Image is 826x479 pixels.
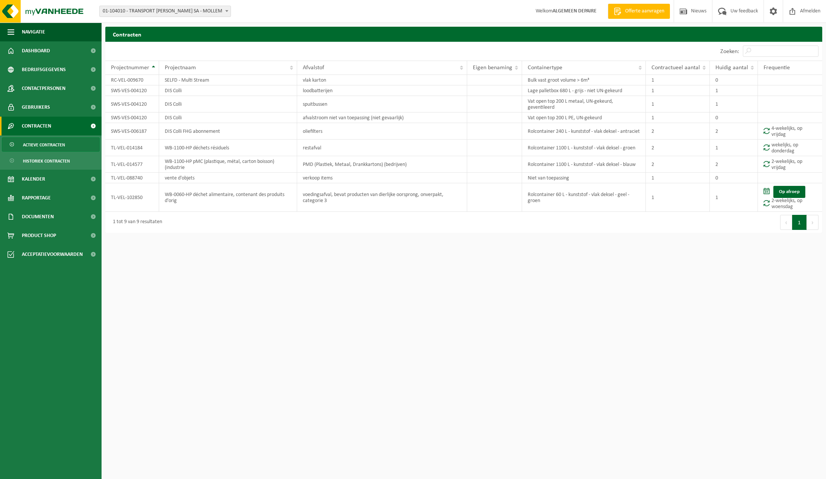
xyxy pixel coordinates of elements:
[297,85,467,96] td: loodbatterijen
[553,8,597,14] strong: ALGEMEEN DEPAIRE
[111,65,149,71] span: Projectnummer
[710,85,758,96] td: 1
[623,8,666,15] span: Offerte aanvragen
[792,215,807,230] button: 1
[710,113,758,123] td: 0
[646,123,710,140] td: 2
[720,49,739,55] label: Zoeken:
[773,186,805,198] a: Op afroep
[105,173,159,183] td: TL-VEL-088740
[297,156,467,173] td: PMD (Plastiek, Metaal, Drankkartons) (bedrijven)
[646,75,710,85] td: 1
[2,154,100,168] a: Historiek contracten
[646,183,710,212] td: 1
[710,173,758,183] td: 0
[522,183,646,212] td: Rolcontainer 60 L - kunststof - vlak deksel - geel - groen
[22,189,51,207] span: Rapportage
[522,96,646,113] td: Vat open top 200 L metaal, UN-gekeurd, geventileerd
[608,4,670,19] a: Offerte aanvragen
[758,140,822,156] td: wekelijks, op donderdag
[297,173,467,183] td: verkoop items
[22,117,51,135] span: Contracten
[159,96,297,113] td: DIS Colli
[159,140,297,156] td: WB-1100-HP déchets résiduels
[22,170,45,189] span: Kalender
[303,65,324,71] span: Afvalstof
[105,75,159,85] td: RC-VEL-009670
[22,60,66,79] span: Bedrijfsgegevens
[710,123,758,140] td: 2
[159,156,297,173] td: WB-1100-HP pMC (plastique, métal, carton boisson) (industrie
[780,215,792,230] button: Previous
[2,137,100,152] a: Actieve contracten
[646,140,710,156] td: 2
[522,173,646,183] td: Niet van toepassing
[22,23,45,41] span: Navigatie
[297,75,467,85] td: vlak karton
[22,79,65,98] span: Contactpersonen
[764,65,790,71] span: Frequentie
[297,113,467,123] td: afvalstroom niet van toepassing (niet gevaarlijk)
[522,75,646,85] td: Bulk vast groot volume > 6m³
[297,183,467,212] td: voedingsafval, bevat producten van dierlijke oorsprong, onverpakt, categorie 3
[159,113,297,123] td: DIS Colli
[646,96,710,113] td: 1
[758,183,822,212] td: 2-wekelijks, op woensdag
[710,156,758,173] td: 2
[522,156,646,173] td: Rolcontainer 1100 L - kunststof - vlak deksel - blauw
[758,123,822,140] td: 4-wekelijks, op vrijdag
[23,138,65,152] span: Actieve contracten
[646,156,710,173] td: 2
[159,123,297,140] td: DIS Colli FHG abonnement
[159,75,297,85] td: SELFD - Multi Stream
[165,65,196,71] span: Projectnaam
[105,113,159,123] td: SWS-VES-004120
[646,113,710,123] td: 1
[22,98,50,117] span: Gebruikers
[522,140,646,156] td: Rolcontainer 1100 L - kunststof - vlak deksel - groen
[522,113,646,123] td: Vat open top 200 L PE, UN-gekeurd
[22,226,56,245] span: Product Shop
[159,173,297,183] td: vente d'objets
[22,245,83,264] span: Acceptatievoorwaarden
[105,140,159,156] td: TL-VEL-014184
[159,85,297,96] td: DIS Colli
[105,96,159,113] td: SWS-VES-004120
[297,96,467,113] td: spuitbussen
[651,65,700,71] span: Contractueel aantal
[522,85,646,96] td: Lage palletbox 680 L - grijs - niet UN-gekeurd
[105,183,159,212] td: TL-VEL-102850
[22,41,50,60] span: Dashboard
[758,156,822,173] td: 2-wekelijks, op vrijdag
[105,27,822,41] h2: Contracten
[23,154,70,168] span: Historiek contracten
[297,123,467,140] td: oliefilters
[105,85,159,96] td: SWS-VES-004120
[100,6,231,17] span: 01-104010 - TRANSPORT MARCEL DEPAIRE SA - MOLLEM
[646,85,710,96] td: 1
[105,156,159,173] td: TL-VEL-014577
[710,96,758,113] td: 1
[105,123,159,140] td: SWS-VES-006187
[297,140,467,156] td: restafval
[159,183,297,212] td: WB-0060-HP déchet alimentaire, contenant des produits d'orig
[109,216,162,229] div: 1 tot 9 van 9 resultaten
[710,140,758,156] td: 1
[99,6,231,17] span: 01-104010 - TRANSPORT MARCEL DEPAIRE SA - MOLLEM
[807,215,818,230] button: Next
[710,183,758,212] td: 1
[22,207,54,226] span: Documenten
[646,173,710,183] td: 1
[528,65,562,71] span: Containertype
[473,65,512,71] span: Eigen benaming
[715,65,748,71] span: Huidig aantal
[710,75,758,85] td: 0
[522,123,646,140] td: Rolcontainer 240 L - kunststof - vlak deksel - antraciet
